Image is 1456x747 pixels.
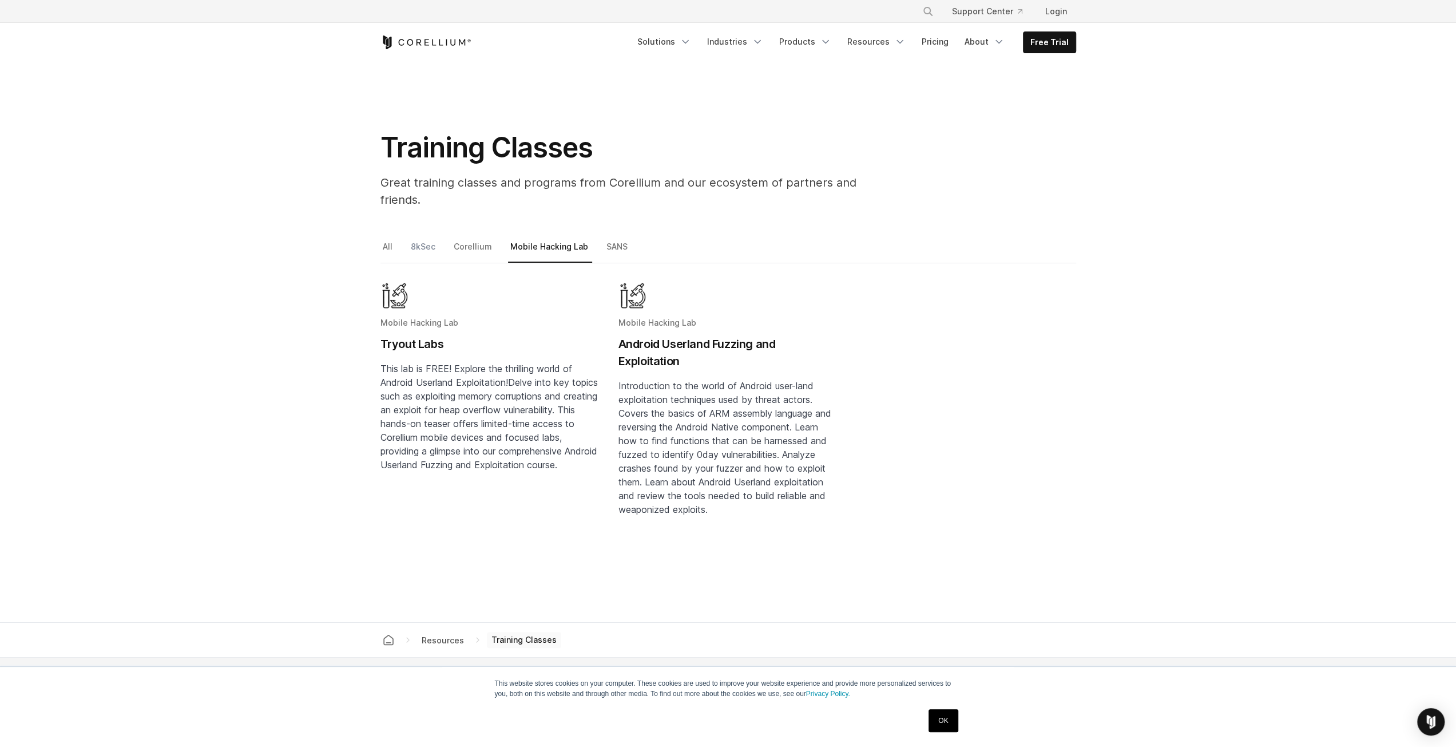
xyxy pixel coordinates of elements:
a: All [380,239,396,263]
span: Resources [417,633,469,647]
a: Privacy Policy. [806,690,850,698]
span: Delve into key topics such as exploiting memory corruptions and creating an exploit for heap over... [380,377,598,471]
div: Navigation Menu [908,1,1076,22]
a: Resources [840,31,913,52]
a: Corellium home [378,632,399,648]
img: Mobile Hacking Lab - Graphic Only [618,282,647,310]
a: Industries [700,31,770,52]
span: Introduction to the world of Android user-land exploitation techniques used by threat actors. Cov... [618,380,831,515]
a: Pricing [915,31,955,52]
a: Corellium Home [380,35,471,49]
span: Mobile Hacking Lab [618,318,696,327]
a: Solutions [630,31,698,52]
div: Open Intercom Messenger [1417,708,1445,736]
a: 8kSec [408,239,439,263]
p: Great training classes and programs from Corellium and our ecosystem of partners and friends. [380,174,895,208]
a: Free Trial [1023,32,1076,53]
a: Corellium [451,239,496,263]
div: Resources [417,634,469,646]
a: OK [929,709,958,732]
span: Mobile Hacking Lab [380,318,458,327]
a: Support Center [943,1,1032,22]
span: This lab is FREE! Explore the thrilling world of Android Userland Exploitation! [380,363,572,388]
h1: Training Classes [380,131,895,165]
a: Mobile Hacking Lab [508,239,592,263]
a: About [958,31,1011,52]
h2: Tryout Labs [380,335,600,353]
a: Blog post summary: Tryout Labs [380,282,600,567]
a: SANS [604,239,632,263]
div: Navigation Menu [630,31,1076,53]
a: Login [1036,1,1076,22]
a: Blog post summary: Android Userland Fuzzing and Exploitation [618,282,838,567]
button: Search [918,1,938,22]
p: This website stores cookies on your computer. These cookies are used to improve your website expe... [495,678,962,699]
img: Mobile Hacking Lab - Graphic Only [380,282,409,310]
span: Training Classes [487,632,561,648]
h2: Android Userland Fuzzing and Exploitation [618,335,838,370]
a: Products [772,31,838,52]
